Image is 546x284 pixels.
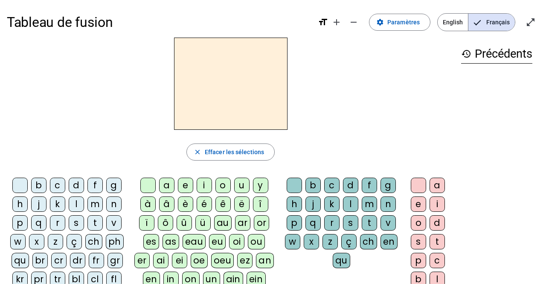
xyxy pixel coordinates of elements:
[50,178,65,193] div: c
[106,178,122,193] div: g
[376,18,384,26] mat-icon: settings
[430,196,445,212] div: i
[285,234,300,249] div: w
[430,253,445,268] div: c
[29,234,44,249] div: x
[322,234,338,249] div: z
[7,9,311,36] h1: Tableau de fusion
[153,253,168,268] div: ai
[163,234,179,249] div: as
[380,215,396,231] div: v
[526,17,536,27] mat-icon: open_in_full
[287,215,302,231] div: p
[31,196,46,212] div: j
[158,215,173,231] div: ô
[106,215,122,231] div: v
[343,178,358,193] div: d
[411,234,426,249] div: s
[437,13,515,31] mat-button-toggle-group: Language selection
[360,234,377,249] div: ch
[362,196,377,212] div: m
[328,14,345,31] button: Augmenter la taille de la police
[237,253,253,268] div: ez
[287,196,302,212] div: h
[178,178,193,193] div: e
[183,234,206,249] div: eau
[256,253,274,268] div: an
[139,215,154,231] div: ï
[305,196,321,212] div: j
[186,143,275,161] button: Effacer les sélections
[197,196,212,212] div: é
[214,215,232,231] div: au
[461,44,532,64] h3: Précédents
[411,215,426,231] div: o
[430,234,445,249] div: t
[305,178,321,193] div: b
[468,14,515,31] span: Français
[411,196,426,212] div: e
[70,253,85,268] div: dr
[197,178,212,193] div: i
[343,215,358,231] div: s
[50,196,65,212] div: k
[159,178,174,193] div: a
[234,178,250,193] div: u
[333,253,350,268] div: qu
[253,196,268,212] div: î
[324,178,340,193] div: c
[341,234,357,249] div: ç
[32,253,48,268] div: br
[209,234,226,249] div: eu
[253,178,268,193] div: y
[248,234,265,249] div: ou
[51,253,67,268] div: cr
[87,196,103,212] div: m
[234,196,250,212] div: ë
[48,234,63,249] div: z
[140,196,156,212] div: à
[345,14,362,31] button: Diminuer la taille de la police
[229,234,244,249] div: oi
[31,178,46,193] div: b
[522,14,539,31] button: Entrer en plein écran
[87,215,103,231] div: t
[331,17,342,27] mat-icon: add
[411,253,426,268] div: p
[69,215,84,231] div: s
[67,234,82,249] div: ç
[215,196,231,212] div: ê
[235,215,250,231] div: ar
[318,17,328,27] mat-icon: format_size
[430,215,445,231] div: d
[304,234,319,249] div: x
[324,215,340,231] div: r
[380,178,396,193] div: g
[194,148,201,156] mat-icon: close
[205,147,264,157] span: Effacer les sélections
[211,253,234,268] div: oeu
[69,178,84,193] div: d
[343,196,358,212] div: l
[12,196,28,212] div: h
[191,253,208,268] div: oe
[305,215,321,231] div: q
[349,17,359,27] mat-icon: remove
[134,253,150,268] div: er
[50,215,65,231] div: r
[159,196,174,212] div: â
[172,253,187,268] div: ei
[177,215,192,231] div: û
[12,253,29,268] div: qu
[31,215,46,231] div: q
[254,215,269,231] div: or
[106,234,124,249] div: ph
[69,196,84,212] div: l
[89,253,104,268] div: fr
[362,215,377,231] div: t
[324,196,340,212] div: k
[107,253,123,268] div: gr
[438,14,468,31] span: English
[106,196,122,212] div: n
[195,215,211,231] div: ü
